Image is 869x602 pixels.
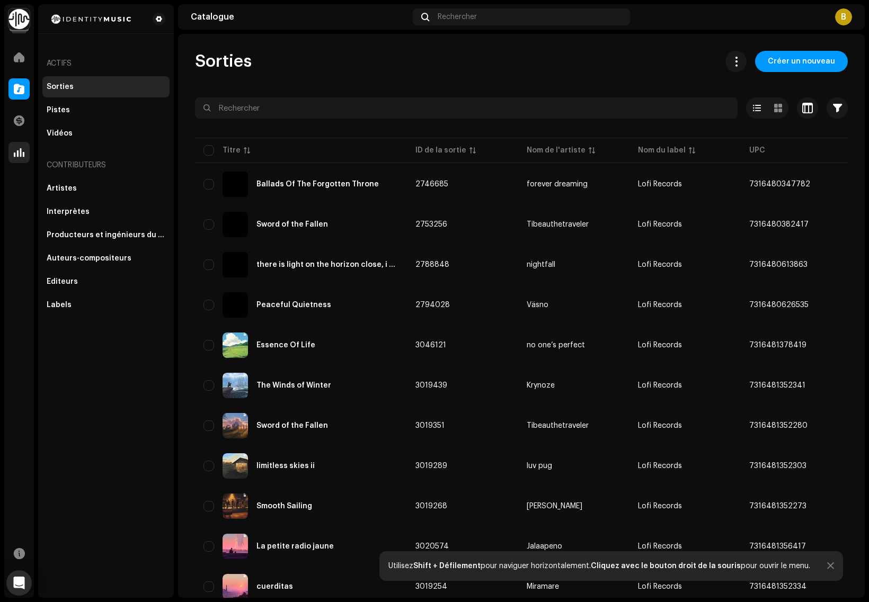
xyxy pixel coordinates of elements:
img: 0f74c21f-6d1c-4dbc-9196-dbddad53419e [8,8,30,30]
span: Lofi Records [638,342,682,349]
div: Väsno [527,301,548,309]
div: luv pug [527,462,552,470]
div: The Winds of Winter [256,382,331,389]
div: La petite radio jaune [256,543,334,550]
span: 3019268 [415,502,447,510]
div: Sword of the Fallen [256,221,328,228]
div: Ballads Of The Forgotten Throne [256,181,379,188]
div: [PERSON_NAME] [527,502,582,510]
span: 7316481356417 [749,543,806,550]
span: Lofi Records [638,181,682,188]
span: 7316481378419 [749,342,806,349]
span: Lofi Records [638,422,682,429]
span: 7316481352280 [749,422,808,429]
div: Artistes [47,184,77,193]
button: Créer un nouveau [755,51,848,72]
div: B [835,8,852,25]
re-a-nav-header: Contributeurs [42,152,170,178]
span: Miramare [527,583,621,590]
div: Jalaapeno [527,543,562,550]
div: forever dreaming [527,181,588,188]
img: 15c5814e-7ede-4cfa-9c6e-37911587ab3d [223,252,248,277]
span: 3046121 [415,342,446,349]
re-m-nav-item: Éditeurs [42,271,170,292]
span: 3019351 [415,422,445,429]
span: 3020574 [415,543,449,550]
re-m-nav-item: Auteurs-compositeurs [42,248,170,269]
span: Lofi Records [638,583,682,590]
span: Créer un nouveau [768,51,835,72]
div: Smooth Sailing [256,502,312,510]
img: 2824037b-7bd5-4082-92d6-0b51cd6fc88b [223,373,248,398]
div: nightfall [527,261,555,268]
span: 3019289 [415,462,447,470]
strong: Cliquez avec le bouton droit de la souris [591,562,741,570]
input: Rechercher [195,97,738,119]
span: Lofi Records [638,543,682,550]
div: Interprètes [47,208,90,216]
span: forever dreaming [527,181,621,188]
div: Catalogue [191,13,409,21]
div: Open Intercom Messenger [6,570,32,596]
div: Producteurs et ingénieurs du son [47,231,165,239]
img: af5c583c-e2e3-45c8-8989-e7b7ec2d256c [223,493,248,519]
img: 2d8271db-5505-4223-b535-acbbe3973654 [47,13,136,25]
span: no one’s perfect [527,342,621,349]
span: 3019439 [415,382,447,389]
div: Krynoze [527,382,555,389]
div: no one’s perfect [527,342,585,349]
span: 2788848 [415,261,449,268]
span: Lofi Records [638,502,682,510]
span: nightfall [527,261,621,268]
span: 2753256 [415,221,447,228]
img: aef6deb5-acb9-4b4c-81a3-a21f7e3e7261 [223,172,248,197]
span: Lofi Records [638,261,682,268]
span: Tibeauthetraveler [527,422,621,429]
div: Tibeauthetraveler [527,221,589,228]
span: 2794028 [415,301,450,309]
span: luv pug [527,462,621,470]
div: Peaceful Quietness [256,301,331,309]
re-m-nav-item: Producteurs et ingénieurs du son [42,224,170,246]
re-m-nav-item: Interprètes [42,201,170,222]
img: bde2f348-714c-44b5-9e5c-d06a60bafef1 [223,534,248,559]
re-m-nav-item: Sorties [42,76,170,97]
re-m-nav-item: Artistes [42,178,170,199]
div: cuerditas [256,583,293,590]
div: Éditeurs [47,277,78,286]
div: Utilisez pour naviguer horizontalement. pour ouvrir le menu. [388,562,810,570]
img: 834f7122-da2c-49ee-83ca-2069025ed6c4 [223,453,248,479]
div: Titre [223,145,241,156]
span: 3019254 [415,583,447,590]
div: Sword of the Fallen [256,422,328,429]
div: there is light on the horizon close, i can see it [256,261,398,268]
span: 7316481352303 [749,462,806,470]
span: Sorties [195,51,252,72]
span: Lofi Records [638,382,682,389]
div: Essence Of Life [256,342,315,349]
span: 7316480347782 [749,181,810,188]
span: Tibeauthetraveler [527,221,621,228]
re-m-nav-item: Pistes [42,100,170,121]
img: 41435c15-4c96-4372-8d82-45d228094bd0 [223,333,248,358]
div: Tibeauthetraveler [527,422,589,429]
img: 527e3d8f-4e7f-4bdb-a111-c31c9cc34cda [223,292,248,318]
span: Lofi Records [638,221,682,228]
span: 7316480382417 [749,221,809,228]
span: 7316481352341 [749,382,805,389]
span: 7316480613863 [749,261,808,268]
strong: Shift + Défilement [413,562,481,570]
span: Erwin Do [527,502,621,510]
div: Nom du label [638,145,686,156]
div: Labels [47,301,72,309]
img: 8b560cc5-9697-46b2-b530-b9a5387aa5fa [223,212,248,237]
span: Lofi Records [638,462,682,470]
span: 2746685 [415,181,448,188]
div: Vidéos [47,129,73,138]
div: Sorties [47,83,74,91]
div: Nom de l'artiste [527,145,586,156]
div: Actifs [42,51,170,76]
span: Rechercher [438,13,477,21]
span: 7316481352273 [749,502,806,510]
re-m-nav-item: Labels [42,294,170,316]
